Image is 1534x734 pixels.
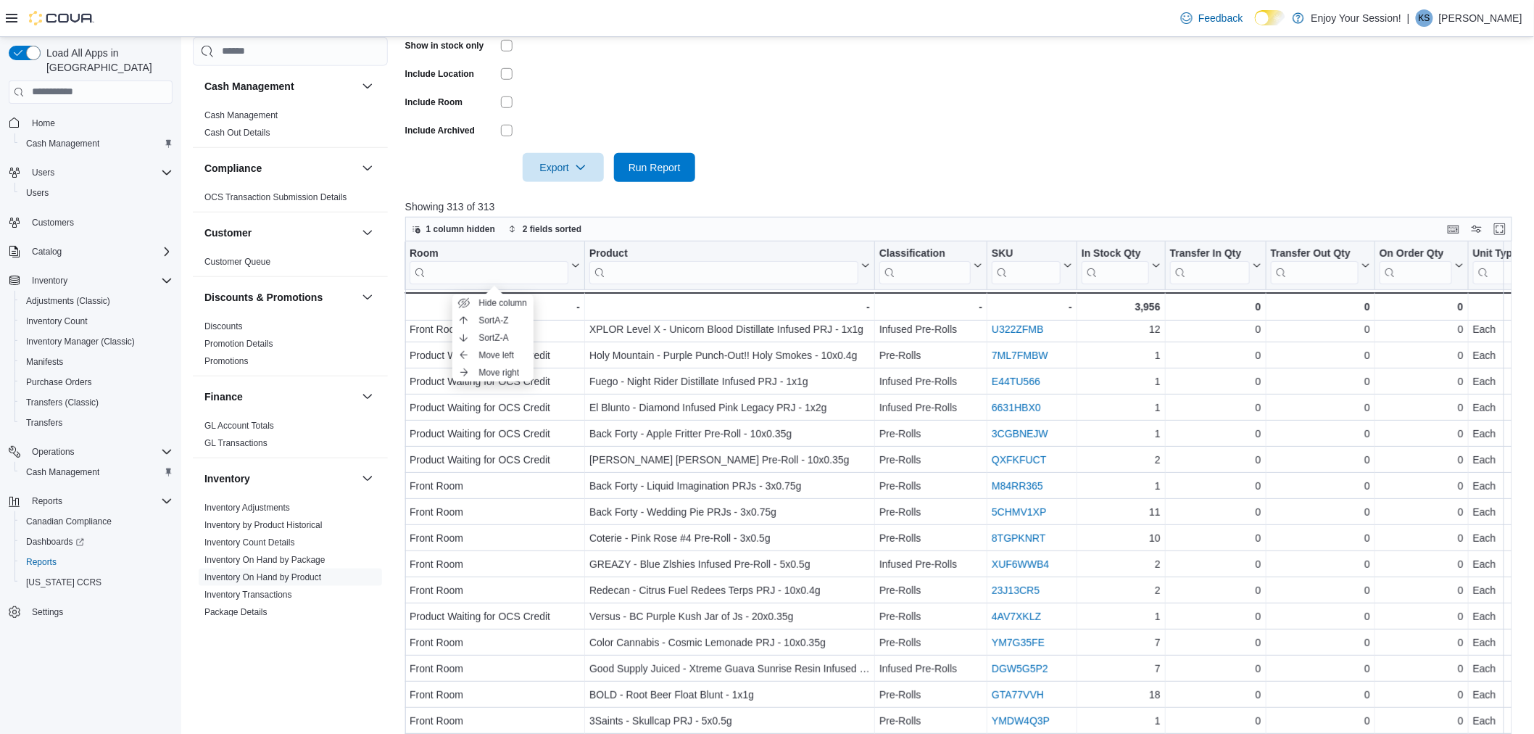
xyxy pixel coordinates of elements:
[992,298,1072,316] div: -
[26,556,57,568] span: Reports
[1270,477,1369,495] div: 0
[204,519,323,529] a: Inventory by Product Historical
[193,188,388,211] div: Compliance
[204,321,243,331] a: Discounts
[589,247,858,284] div: Product
[204,589,292,599] a: Inventory Transactions
[14,552,178,572] button: Reports
[992,323,1044,335] a: U322ZFMB
[1380,247,1452,260] div: On Order Qty
[1380,451,1464,469] div: 0
[589,503,870,521] div: Back Forty - Wedding Pie PRJs - 3x0.75g
[1082,247,1149,260] div: In Stock Qty
[359,159,376,176] button: Compliance
[14,311,178,331] button: Inventory Count
[204,537,295,547] a: Inventory Count Details
[992,247,1061,260] div: SKU
[20,513,117,530] a: Canadian Compliance
[20,574,107,591] a: [US_STATE] CCRS
[26,243,173,260] span: Catalog
[204,389,356,403] button: Finance
[20,313,173,330] span: Inventory Count
[14,352,178,372] button: Manifests
[204,355,249,366] a: Promotions
[14,331,178,352] button: Inventory Manager (Classic)
[589,298,870,316] div: -
[204,289,356,304] button: Discounts & Promotions
[1270,373,1369,390] div: 0
[452,294,534,312] button: Hide column
[20,333,173,350] span: Inventory Manager (Classic)
[204,127,270,137] a: Cash Out Details
[992,454,1046,466] a: QXFKFUCT
[204,225,356,239] button: Customer
[20,414,68,432] a: Transfers
[20,414,173,432] span: Transfers
[204,355,249,366] span: Promotions
[1270,529,1369,547] div: 0
[992,637,1045,648] a: YM7G35FE
[405,68,474,80] label: Include Location
[1380,399,1464,416] div: 0
[1491,220,1509,238] button: Enter fullscreen
[406,220,501,238] button: 1 column hidden
[3,442,178,462] button: Operations
[1175,4,1248,33] a: Feedback
[410,247,568,284] div: Room
[20,333,141,350] a: Inventory Manager (Classic)
[29,11,94,25] img: Cova
[193,498,388,713] div: Inventory
[3,601,178,622] button: Settings
[20,353,69,371] a: Manifests
[879,298,982,316] div: -
[193,317,388,375] div: Discounts & Promotions
[26,397,99,408] span: Transfers (Classic)
[1416,9,1433,27] div: Kayla Schop
[1082,321,1161,338] div: 12
[20,184,54,202] a: Users
[410,503,580,521] div: Front Room
[20,353,173,371] span: Manifests
[1380,503,1464,521] div: 0
[1198,11,1243,25] span: Feedback
[1170,347,1261,364] div: 0
[452,364,534,382] button: Move right
[204,437,268,448] a: GL Transactions
[20,463,105,481] a: Cash Management
[410,529,580,547] div: Front Room
[589,247,858,260] div: Product
[204,419,274,431] span: GL Account Totals
[589,477,870,495] div: Back Forty - Liquid Imagination PRJs - 3x0.75g
[26,114,173,132] span: Home
[3,112,178,133] button: Home
[1270,247,1358,284] div: Transfer Out Qty
[20,394,104,411] a: Transfers (Classic)
[1170,529,1261,547] div: 0
[410,451,580,469] div: Product Waiting for OCS Credit
[589,247,870,284] button: Product
[1270,247,1358,260] div: Transfer Out Qty
[32,167,54,178] span: Users
[26,356,63,368] span: Manifests
[193,416,388,457] div: Finance
[20,394,173,411] span: Transfers (Classic)
[204,225,252,239] h3: Customer
[879,247,971,260] div: Classification
[359,223,376,241] button: Customer
[1270,425,1369,442] div: 0
[204,572,321,582] a: Inventory On Hand by Product
[204,191,347,202] span: OCS Transaction Submission Details
[1270,321,1369,338] div: 0
[405,199,1524,214] p: Showing 313 of 313
[14,413,178,433] button: Transfers
[204,501,290,513] span: Inventory Adjustments
[523,223,581,235] span: 2 fields sorted
[26,376,92,388] span: Purchase Orders
[26,272,173,289] span: Inventory
[1270,347,1369,364] div: 0
[1472,247,1526,260] div: Unit Type
[1170,425,1261,442] div: 0
[20,135,105,152] a: Cash Management
[32,446,75,458] span: Operations
[879,399,982,416] div: Infused Pre-Rolls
